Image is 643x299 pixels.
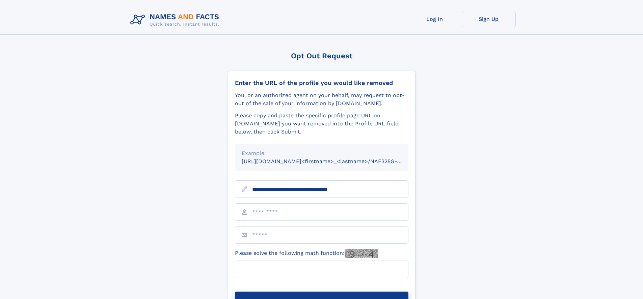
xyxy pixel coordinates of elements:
div: Opt Out Request [228,52,416,60]
div: You, or an authorized agent on your behalf, may request to opt-out of the sale of your informatio... [235,91,408,108]
div: Example: [242,149,402,157]
a: Sign Up [462,11,516,27]
a: Log In [408,11,462,27]
label: Please solve the following math function: [235,249,378,258]
div: Please copy and paste the specific profile page URL on [DOMAIN_NAME] you want removed into the Pr... [235,112,408,136]
img: Logo Names and Facts [128,11,225,29]
small: [URL][DOMAIN_NAME]<firstname>_<lastname>/NAF325G-xxxxxxxx [242,158,421,165]
div: Enter the URL of the profile you would like removed [235,79,408,87]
